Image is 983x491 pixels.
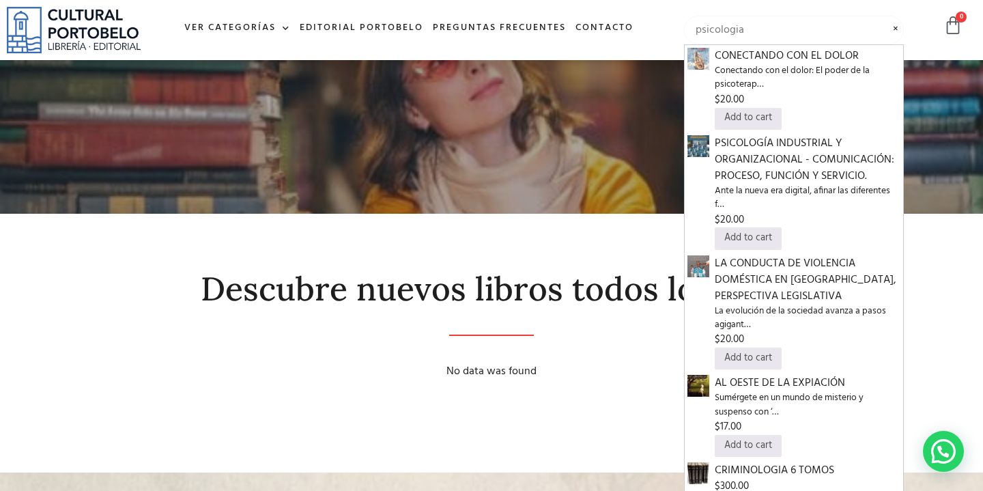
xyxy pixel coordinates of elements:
[715,305,901,333] span: La evolución de la sociedad avanza a pasos agigant…
[943,16,963,36] a: 0
[684,16,904,44] input: Búsqueda
[715,331,744,348] bdi: 20.00
[687,255,709,277] img: VIOLENCIA DOMESTICA-01
[715,255,901,348] a: LA CONDUCTA DE VIOLENCIA DOMÉSTICA EN [GEOGRAPHIC_DATA], PERSPECTIVA LEGISLATIVALa evolución de l...
[68,363,915,380] div: No data was found
[715,419,720,435] span: $
[715,48,901,64] span: CONECTANDO CON EL DOLOR
[687,257,709,275] a: LA CONDUCTA DE VIOLENCIA DOMÉSTICA EN PANAMÁ, PERSPECTIVA LEGISLATIVA
[295,14,428,43] a: Editorial Portobelo
[715,108,782,130] a: Add to cart: “CONECTANDO CON EL DOLOR”
[715,184,901,212] span: Ante la nueva era digital, afinar las diferentes f…
[715,348,782,369] a: Add to cart: “LA CONDUCTA DE VIOLENCIA DOMÉSTICA EN PANAMÁ, PERSPECTIVA LEGISLATIVA”
[956,12,967,23] span: 0
[687,48,709,70] img: PORTADA-FRANCISCA-conectando
[687,375,709,397] img: portada al oeste de la expiacion_Mesa de trabajo 1
[715,92,744,108] bdi: 20.00
[715,64,901,92] span: Conectando con el dolor: El poder de la psicoterap…
[687,462,709,484] img: md31061578018
[887,21,904,22] span: Limpiar
[428,14,571,43] a: Preguntas frecuentes
[687,377,709,395] a: AL OESTE DE LA EXPIACIÓN
[715,375,901,435] a: AL OESTE DE LA EXPIACIÓNSumérgete en un mundo de misterio y suspenso con ‘…$17.00
[687,137,709,155] a: PSICOLOGÍA INDUSTRIAL Y ORGANIZACIONAL - COMUNICACIÓN: PROCESO, FUNCIÓN Y SERVICIO.
[715,212,720,228] span: $
[715,227,782,249] a: Add to cart: “PSICOLOGÍA INDUSTRIAL Y ORGANIZACIONAL - COMUNICACIÓN: PROCESO, FUNCIÓN Y SERVICIO.”
[715,419,741,435] bdi: 17.00
[715,375,901,391] span: AL OESTE DE LA EXPIACIÓN
[715,135,901,228] a: PSICOLOGÍA INDUSTRIAL Y ORGANIZACIONAL - COMUNICACIÓN: PROCESO, FUNCIÓN Y SERVICIO.Ante la nueva ...
[571,14,638,43] a: Contacto
[715,135,901,184] span: PSICOLOGÍA INDUSTRIAL Y ORGANIZACIONAL - COMUNICACIÓN: PROCESO, FUNCIÓN Y SERVICIO.
[715,331,720,348] span: $
[687,50,709,68] a: CONECTANDO CON EL DOLOR
[687,464,709,482] a: CRIMINOLOGIA 6 TOMOS
[715,255,901,305] span: LA CONDUCTA DE VIOLENCIA DOMÉSTICA EN [GEOGRAPHIC_DATA], PERSPECTIVA LEGISLATIVA
[715,462,901,479] span: CRIMINOLOGIA 6 TOMOS
[715,435,782,457] a: Add to cart: “AL OESTE DE LA EXPIACIÓN”
[687,135,709,157] img: PORTADA COMUNICACIONai_Mesa de trabajo 1
[715,92,720,108] span: $
[68,271,915,307] h2: Descubre nuevos libros todos los días
[715,212,744,228] bdi: 20.00
[715,48,901,108] a: CONECTANDO CON EL DOLORConectando con el dolor: El poder de la psicoterap…$20.00
[715,391,901,419] span: Sumérgete en un mundo de misterio y suspenso con ‘…
[180,14,295,43] a: Ver Categorías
